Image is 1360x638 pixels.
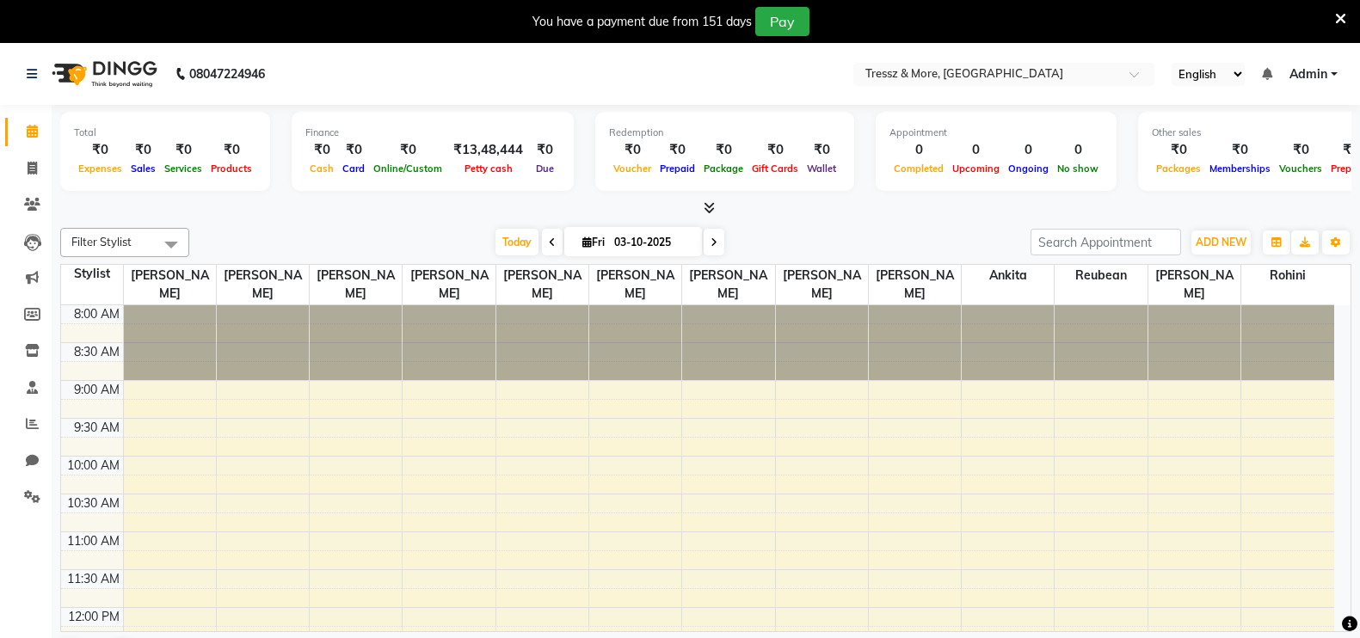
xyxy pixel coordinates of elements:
div: ₹0 [206,140,256,160]
div: Stylist [61,265,123,283]
div: 9:30 AM [71,419,123,437]
span: Products [206,163,256,175]
div: 0 [948,140,1004,160]
div: 11:00 AM [64,532,123,550]
div: ₹0 [369,140,446,160]
span: Expenses [74,163,126,175]
div: Redemption [609,126,840,140]
span: Voucher [609,163,655,175]
div: 12:00 PM [65,608,123,626]
div: 9:00 AM [71,381,123,399]
span: [PERSON_NAME] [776,265,868,304]
span: Memberships [1205,163,1275,175]
div: ₹0 [338,140,369,160]
span: Gift Cards [748,163,803,175]
div: ₹0 [74,140,126,160]
input: 2025-10-03 [609,230,695,255]
div: ₹0 [748,140,803,160]
span: Sales [126,163,160,175]
span: [PERSON_NAME] [217,265,309,304]
div: ₹0 [699,140,748,160]
span: Wallet [803,163,840,175]
input: Search Appointment [1031,229,1181,255]
span: Petty cash [460,163,517,175]
button: ADD NEW [1191,230,1251,255]
span: Prepaid [655,163,699,175]
span: Rohini [1241,265,1334,286]
span: Online/Custom [369,163,446,175]
span: Today [495,229,538,255]
span: Cash [305,163,338,175]
div: ₹0 [305,140,338,160]
div: Total [74,126,256,140]
span: Packages [1152,163,1205,175]
span: Reubean [1055,265,1147,286]
span: Services [160,163,206,175]
span: Completed [889,163,948,175]
span: [PERSON_NAME] [310,265,402,304]
span: [PERSON_NAME] [682,265,774,304]
div: ₹0 [655,140,699,160]
span: [PERSON_NAME] [869,265,961,304]
div: ₹0 [1275,140,1326,160]
span: Package [699,163,748,175]
div: ₹0 [1152,140,1205,160]
span: Ankita [962,265,1054,286]
span: [PERSON_NAME] [1148,265,1240,304]
div: Appointment [889,126,1103,140]
div: ₹13,48,444 [446,140,530,160]
b: 08047224946 [189,50,265,98]
div: ₹0 [530,140,560,160]
div: 8:30 AM [71,343,123,361]
div: 0 [1004,140,1053,160]
div: 8:00 AM [71,305,123,323]
span: Upcoming [948,163,1004,175]
span: Card [338,163,369,175]
span: No show [1053,163,1103,175]
div: 10:00 AM [64,457,123,475]
span: Due [532,163,558,175]
span: ADD NEW [1196,236,1246,248]
span: [PERSON_NAME] [589,265,681,304]
img: logo [44,50,162,98]
div: 0 [889,140,948,160]
button: Pay [755,7,809,36]
span: Admin [1289,65,1327,83]
div: ₹0 [1205,140,1275,160]
div: 0 [1053,140,1103,160]
div: ₹0 [126,140,160,160]
div: Finance [305,126,560,140]
span: Vouchers [1275,163,1326,175]
div: ₹0 [160,140,206,160]
div: 11:30 AM [64,570,123,588]
div: ₹0 [609,140,655,160]
div: 10:30 AM [64,494,123,512]
span: [PERSON_NAME] [496,265,588,304]
span: [PERSON_NAME] [403,265,495,304]
span: [PERSON_NAME] [124,265,216,304]
span: Ongoing [1004,163,1053,175]
span: Filter Stylist [71,235,132,248]
div: You have a payment due from 151 days [532,13,752,31]
div: ₹0 [803,140,840,160]
span: Fri [578,236,609,248]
